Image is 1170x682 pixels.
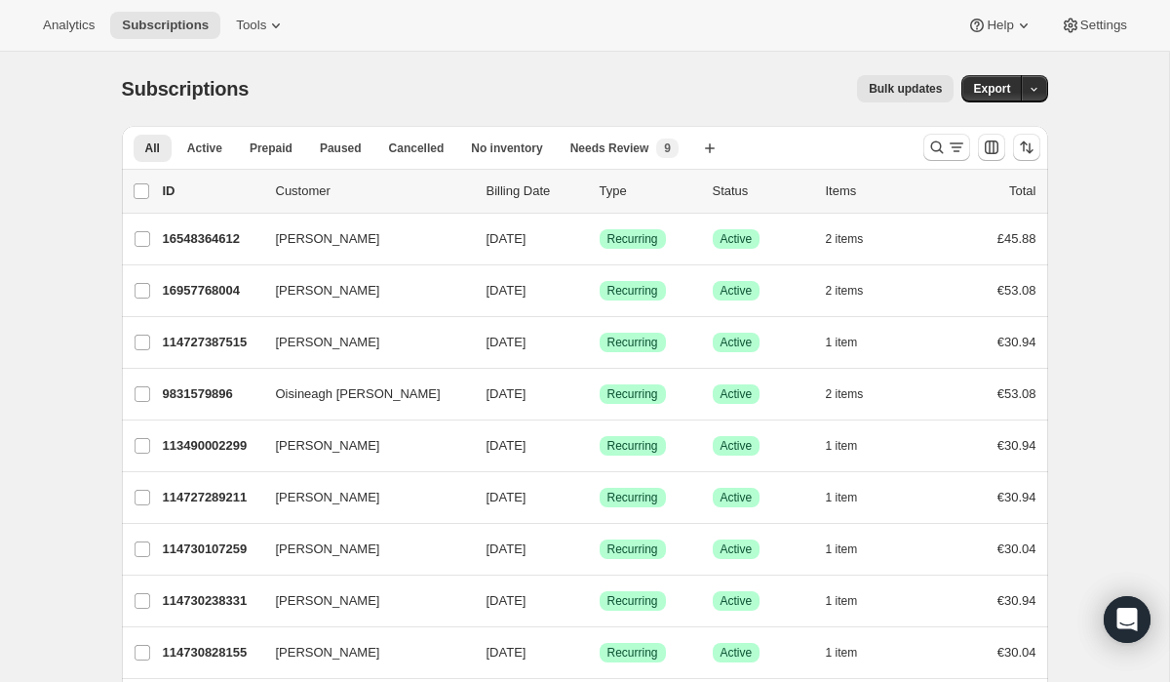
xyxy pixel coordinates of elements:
button: [PERSON_NAME] [264,275,459,306]
span: €53.08 [997,283,1036,298]
span: [DATE] [487,438,526,453]
button: Oisineagh [PERSON_NAME] [264,379,459,410]
span: [PERSON_NAME] [276,591,380,611]
div: 114730238331[PERSON_NAME][DATE]SuccessRecurringSuccessActive1 item€30.94 [163,587,1036,615]
span: Needs Review [570,140,649,156]
button: Export [961,75,1022,102]
span: €30.94 [997,490,1036,504]
span: Recurring [607,283,658,299]
button: Customize table column order and visibility [978,134,1005,161]
span: Bulk updates [869,81,942,97]
span: Recurring [607,386,658,402]
p: ID [163,181,260,201]
p: 114730238331 [163,591,260,611]
span: [DATE] [487,645,526,660]
div: Type [600,181,697,201]
div: 114727289211[PERSON_NAME][DATE]SuccessRecurringSuccessActive1 item€30.94 [163,484,1036,511]
button: Sort the results [1013,134,1040,161]
p: 16548364612 [163,229,260,249]
span: €30.04 [997,645,1036,660]
span: [DATE] [487,386,526,401]
span: Active [721,593,753,609]
button: [PERSON_NAME] [264,327,459,358]
div: 16548364612[PERSON_NAME][DATE]SuccessRecurringSuccessActive2 items£45.88 [163,225,1036,253]
p: 114730107259 [163,540,260,559]
button: [PERSON_NAME] [264,585,459,617]
div: 114730828155[PERSON_NAME][DATE]SuccessRecurringSuccessActive1 item€30.04 [163,639,1036,666]
span: Active [721,542,753,557]
span: No inventory [471,140,542,156]
button: 2 items [826,225,885,253]
p: Status [713,181,810,201]
span: Cancelled [389,140,445,156]
div: Open Intercom Messenger [1104,596,1150,643]
span: Active [721,386,753,402]
button: Tools [224,12,297,39]
span: 1 item [826,645,858,661]
span: 9 [664,140,671,156]
span: Recurring [607,490,658,505]
span: 2 items [826,231,864,247]
div: 114730107259[PERSON_NAME][DATE]SuccessRecurringSuccessActive1 item€30.04 [163,536,1036,563]
p: 114730828155 [163,643,260,662]
p: Customer [276,181,471,201]
span: [DATE] [487,335,526,349]
span: 1 item [826,335,858,350]
span: Oisineagh [PERSON_NAME] [276,384,441,404]
span: €53.08 [997,386,1036,401]
span: Recurring [607,438,658,454]
span: [PERSON_NAME] [276,229,380,249]
p: 114727387515 [163,333,260,352]
span: Active [721,283,753,299]
span: 2 items [826,283,864,299]
div: 114727387515[PERSON_NAME][DATE]SuccessRecurringSuccessActive1 item€30.94 [163,329,1036,356]
span: Help [987,18,1013,33]
p: Billing Date [487,181,584,201]
button: Search and filter results [923,134,970,161]
span: €30.04 [997,542,1036,556]
button: Settings [1049,12,1139,39]
span: 1 item [826,490,858,505]
button: Subscriptions [110,12,220,39]
span: [DATE] [487,283,526,298]
span: Active [721,438,753,454]
span: [PERSON_NAME] [276,281,380,301]
button: [PERSON_NAME] [264,482,459,513]
button: Create new view [694,135,725,162]
button: [PERSON_NAME] [264,223,459,255]
span: Recurring [607,542,658,557]
button: 1 item [826,536,879,563]
span: €30.94 [997,593,1036,608]
p: 113490002299 [163,436,260,456]
button: 1 item [826,432,879,460]
span: [DATE] [487,542,526,556]
span: 1 item [826,542,858,557]
span: [PERSON_NAME] [276,540,380,559]
p: 9831579896 [163,384,260,404]
div: 16957768004[PERSON_NAME][DATE]SuccessRecurringSuccessActive2 items€53.08 [163,277,1036,304]
button: [PERSON_NAME] [264,637,459,668]
span: Active [187,140,222,156]
button: 1 item [826,329,879,356]
span: Active [721,335,753,350]
span: €30.94 [997,438,1036,453]
span: [PERSON_NAME] [276,488,380,507]
span: All [145,140,160,156]
button: 2 items [826,381,885,408]
p: 16957768004 [163,281,260,301]
p: Total [1009,181,1035,201]
button: [PERSON_NAME] [264,534,459,565]
div: IDCustomerBilling DateTypeStatusItemsTotal [163,181,1036,201]
span: £45.88 [997,231,1036,246]
span: Subscriptions [122,18,209,33]
button: 2 items [826,277,885,304]
button: Bulk updates [857,75,954,102]
span: Active [721,645,753,661]
span: [PERSON_NAME] [276,333,380,352]
span: Subscriptions [122,78,250,100]
div: Items [826,181,923,201]
span: 1 item [826,593,858,609]
button: [PERSON_NAME] [264,430,459,461]
span: Prepaid [250,140,292,156]
span: [DATE] [487,490,526,504]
